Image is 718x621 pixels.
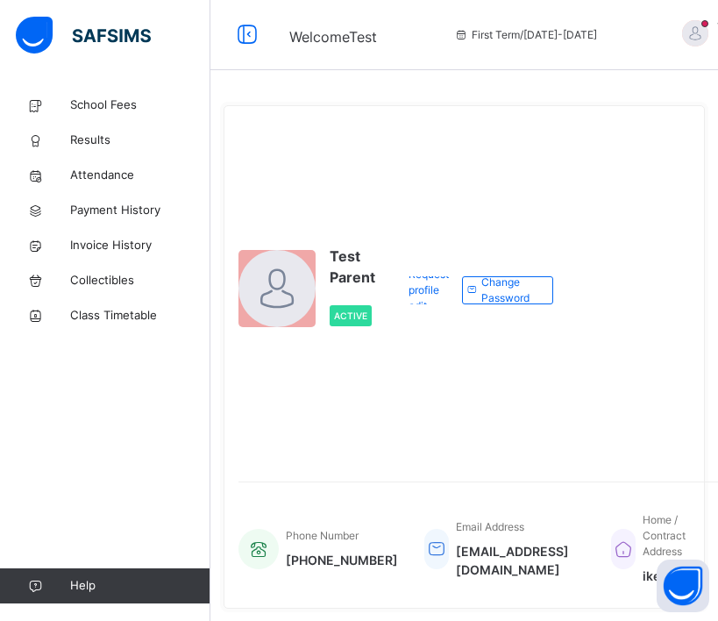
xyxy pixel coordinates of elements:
span: Payment History [70,202,210,219]
span: School Fees [70,96,210,114]
span: Phone Number [286,529,359,542]
span: Change Password [481,275,539,306]
span: Collectibles [70,272,210,289]
span: Class Timetable [70,307,210,325]
span: Email Address [456,520,524,533]
span: ikeja [643,567,701,585]
span: Help [70,577,210,595]
span: Request profile edit [409,267,449,314]
span: [PHONE_NUMBER] [286,551,398,569]
span: Results [70,132,210,149]
button: Open asap [657,560,709,612]
span: Welcome Test [289,28,377,46]
span: Invoice History [70,237,210,254]
span: Test Parent [330,246,387,288]
img: safsims [16,17,151,54]
span: session/term information [454,27,597,43]
span: Home / Contract Address [643,513,686,558]
span: [EMAIL_ADDRESS][DOMAIN_NAME] [456,542,585,579]
span: Attendance [70,167,210,184]
span: Active [334,310,367,321]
